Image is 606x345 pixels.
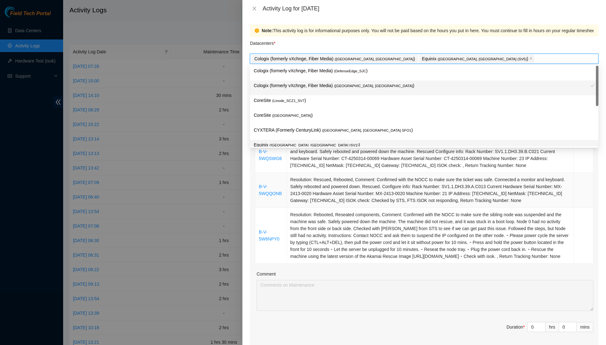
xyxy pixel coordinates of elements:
span: close [529,57,532,61]
span: ( DefenseEdge_SJC [334,69,366,73]
td: Resolution: Rescued, Rebooted, Comment: Confirmed with the NOCC to make sure the ticket was safe ... [287,138,574,173]
p: Cologix (formerly vXchnge, Fiber Media) ) [254,55,415,62]
span: close [252,6,257,11]
span: ( [GEOGRAPHIC_DATA], [GEOGRAPHIC_DATA] [334,84,413,88]
button: Close [250,6,259,12]
p: Equinix ) [254,141,595,149]
a: B-V-5W6NPY0 [259,229,279,241]
p: CoreSite ) [254,112,595,119]
span: ( [GEOGRAPHIC_DATA], [GEOGRAPHIC_DATA] (SV5) [438,57,527,61]
div: Duration [507,324,525,330]
label: Comment [257,271,276,277]
a: B-V-5WQQONB [259,184,282,196]
p: Cologix (formerly vXchnge, Fiber Media) ) [254,82,590,89]
p: Equinix ) [422,55,528,62]
td: Resolution: Rescued, Rebooted, Comment: Confirmed with the NOCC to make sure the ticket was safe.... [287,173,574,208]
span: ( [GEOGRAPHIC_DATA], [GEOGRAPHIC_DATA] [335,57,413,61]
p: Datacenters [250,37,276,47]
p: Cologix (formerly vXchnge, Fiber Media) ) [254,67,595,74]
span: ( [GEOGRAPHIC_DATA], [GEOGRAPHIC_DATA] (SV1) [270,143,359,147]
span: check [590,83,595,88]
span: exclamation-circle [255,28,259,33]
div: hrs [546,322,559,332]
span: ( Linode_SCZ1_SV7 [272,99,304,103]
td: Resolution: Rebooted, Reseated components, Comment: Confirmed with the NOCC to make sure the sibl... [287,208,574,264]
span: ( [GEOGRAPHIC_DATA] [272,114,311,117]
div: Activity Log for [DATE] [263,5,598,12]
p: CYXTERA (Formerly CenturyLink) ) [254,127,595,134]
textarea: Comment [257,280,593,311]
div: mins [577,322,593,332]
span: ( [GEOGRAPHIC_DATA], [GEOGRAPHIC_DATA] SFO1 [322,128,411,132]
strong: Note: [262,27,273,34]
a: B-V-5WQSWG6 [259,149,282,161]
p: CoreSite ) [254,97,595,104]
